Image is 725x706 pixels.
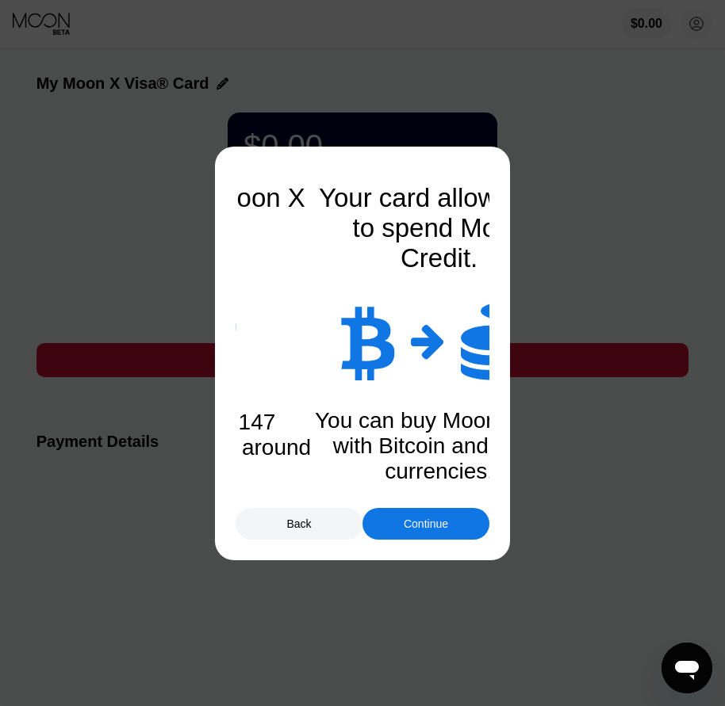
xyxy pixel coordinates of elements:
[313,183,566,273] div: Your card allows you to spend Moon Credit.
[461,297,540,384] div: 
[411,321,445,361] div: 
[662,643,712,693] iframe: Button to launch messaging window
[286,517,311,530] div: Back
[362,508,489,540] div: Continue
[404,517,448,530] div: Continue
[313,408,566,484] div: You can buy Moon Credit with Bitcoin and other currencies.
[236,508,362,540] div: Back
[339,301,395,380] div: 
[134,267,236,386] div: 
